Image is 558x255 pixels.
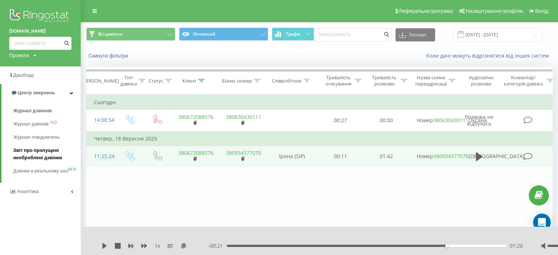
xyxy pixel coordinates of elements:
[266,146,318,167] td: Ірина (SIP)
[13,167,68,175] span: Дзвінки в реальному часі
[395,28,435,41] button: Експорт
[364,110,409,131] td: 00:00
[314,28,392,41] input: Пошук за номером
[182,78,196,84] div: Клієнт
[222,78,252,84] div: Бізнес номер
[9,28,72,35] a: [DOMAIN_NAME]
[86,52,132,59] button: Скинути фільтри
[409,146,457,167] td: Номер [DEMOGRAPHIC_DATA]
[17,189,39,194] span: Аналiтика
[94,149,109,164] div: 11:25:24
[179,28,268,41] button: Основний
[87,131,556,146] td: Четвер, 18 Вересня 2025
[286,32,300,37] span: Графік
[271,78,302,84] div: Співробітник
[466,8,523,14] span: Налаштування профілю
[13,120,48,128] span: Журнал дзвінків
[465,113,493,127] span: Розмова не відбулась
[154,242,160,249] span: 1 x
[1,84,81,102] a: Центр звернень
[364,146,409,167] td: 01:42
[13,72,34,78] span: Дашборд
[445,244,448,247] div: Accessibility label
[535,8,548,14] span: Вихід
[13,164,81,178] a: Дзвінки в реальному часіNEW
[98,31,123,37] span: Всі дзвінки
[409,110,457,131] td: Номер Оксана
[13,117,81,131] a: Журнал дзвінківOLD
[510,242,523,249] span: 01:20
[94,113,109,127] div: 14:08:54
[318,110,364,131] td: 00:27
[178,113,214,120] a: 380672088576
[463,74,499,87] div: Аудіозапис розмови
[13,134,60,141] span: Журнал повідомлень
[433,153,468,160] a: 380934377070
[18,90,55,95] span: Центр звернень
[318,146,364,167] td: 00:11
[13,107,52,114] span: Журнал дзвінків
[9,37,72,50] input: Пошук за номером
[9,7,72,26] img: Ringostat logo
[502,74,545,87] div: Коментар/категорія дзвінка
[149,78,163,84] div: Статус
[9,52,29,59] div: Проекти
[86,28,175,41] button: Всі дзвінки
[433,117,468,124] a: 380630430111
[533,214,551,231] div: Open Intercom Messenger
[87,95,556,110] td: Сьогодні
[13,144,81,164] a: Звіт про пропущені необроблені дзвінки
[208,242,227,249] span: - 00:21
[13,131,81,144] a: Журнал повідомлень
[120,74,137,87] div: Тип дзвінка
[13,147,77,161] span: Звіт про пропущені необроблені дзвінки
[415,74,447,87] div: Назва схеми переадресації
[226,113,261,120] a: 380630430111
[272,28,314,41] button: Графік
[370,74,399,87] div: Тривалість розмови
[226,149,261,156] a: 380934377070
[82,78,119,84] div: [PERSON_NAME]
[426,52,552,59] a: Коли дані можуть відрізнятися вiд інших систем
[178,149,214,156] a: 380672088576
[399,8,453,14] span: Реферальна програма
[324,74,353,87] div: Тривалість очікування
[13,104,81,117] a: Журнал дзвінків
